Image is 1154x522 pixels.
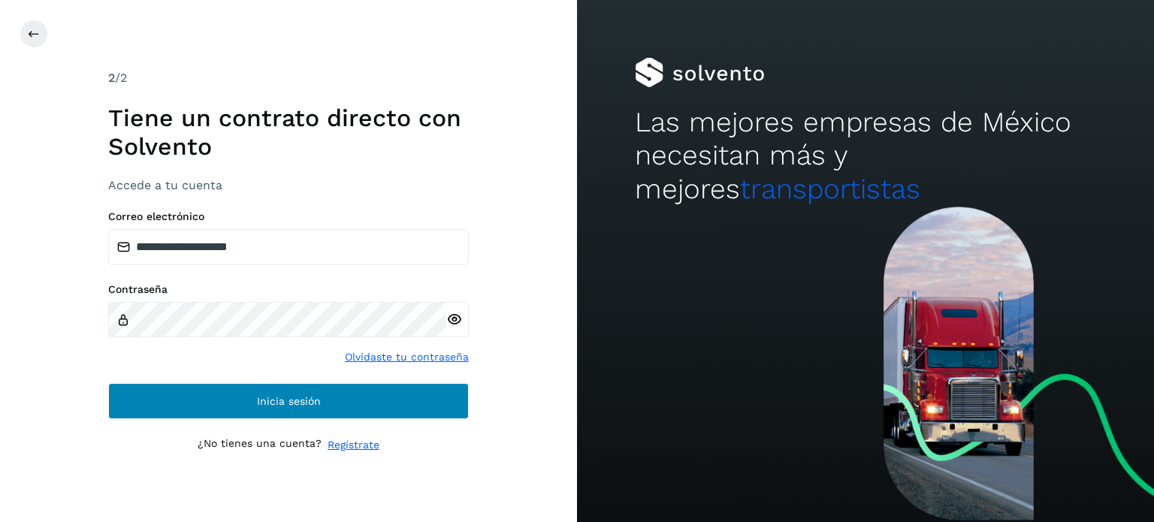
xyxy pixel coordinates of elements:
span: Inicia sesión [257,396,321,406]
label: Contraseña [108,283,469,296]
p: ¿No tienes una cuenta? [198,437,322,453]
div: /2 [108,69,469,87]
h2: Las mejores empresas de México necesitan más y mejores [635,106,1096,206]
span: transportistas [740,173,920,205]
h3: Accede a tu cuenta [108,178,469,192]
span: 2 [108,71,115,85]
a: Regístrate [328,437,379,453]
button: Inicia sesión [108,383,469,419]
a: Olvidaste tu contraseña [345,349,469,365]
h1: Tiene un contrato directo con Solvento [108,104,469,161]
label: Correo electrónico [108,210,469,223]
